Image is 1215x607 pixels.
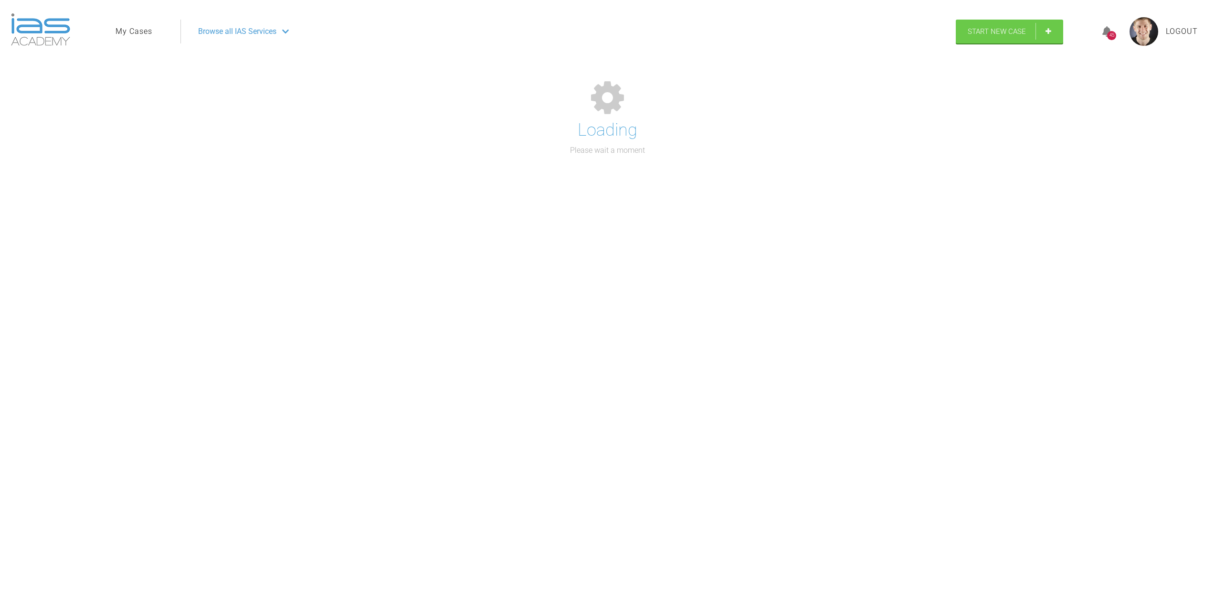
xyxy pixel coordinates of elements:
[116,25,152,38] a: My Cases
[1130,17,1158,46] img: profile.png
[11,13,70,46] img: logo-light.3e3ef733.png
[1107,31,1116,40] div: 45
[968,27,1026,36] span: Start New Case
[956,20,1063,43] a: Start New Case
[1166,25,1198,38] a: Logout
[578,117,637,144] h1: Loading
[570,144,645,157] p: Please wait a moment
[198,25,276,38] span: Browse all IAS Services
